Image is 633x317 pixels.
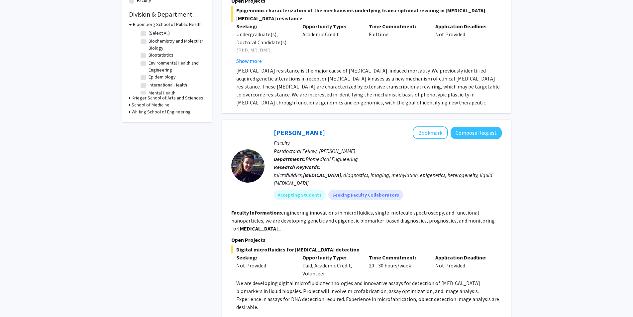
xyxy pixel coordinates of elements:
a: [PERSON_NAME] [274,128,325,137]
div: Not Provided [236,261,293,269]
span: Digital microfluidics for [MEDICAL_DATA] detection [231,245,502,253]
p: Application Deadline: [435,253,492,261]
label: Environmental Health and Engineering [149,60,204,74]
p: Open Projects [231,236,502,244]
label: Epidemiology [149,74,176,80]
span: Epigenomic characterization of the mechanisms underlying transcriptional rewiring in [MEDICAL_DAT... [231,6,502,22]
h3: School of Medicine [132,101,169,108]
p: We are developing digital microfluidic technologies and innovative assays for detection of [MEDIC... [236,279,502,311]
p: Seeking: [236,253,293,261]
p: Opportunity Type: [302,253,359,261]
label: Biochemistry and Molecular Biology [149,38,204,52]
p: Time Commitment: [369,253,425,261]
label: (Select All) [149,30,170,37]
label: International Health [149,81,187,88]
div: Undergraduate(s), Doctoral Candidate(s) (PhD, MD, DMD, PharmD, etc.), Postdoctoral Researcher(s) ... [236,30,293,102]
h3: Whiting School of Engineering [132,108,191,115]
div: 20 - 30 hours/week [364,253,430,277]
b: [MEDICAL_DATA] [238,225,278,232]
mat-chip: Accepting Students [274,190,326,200]
div: microfluidics, , diagnostics, imaging, methylation, epigenetics, heterogeneity, liquid [MEDICAL_D... [274,171,502,187]
p: Faculty [274,139,502,147]
p: Application Deadline: [435,22,492,30]
p: Opportunity Type: [302,22,359,30]
div: Paid, Academic Credit, Volunteer [297,253,364,277]
h3: Bloomberg School of Public Health [133,21,202,28]
div: Fulltime [364,22,430,65]
div: Academic Credit [297,22,364,65]
fg-read-more: engineering innovations in microfluidics, single-molecule spectroscopy, and functional nanopartic... [231,209,495,232]
button: Compose Request to Chrissy O'Keefe [451,127,502,139]
div: Not Provided [430,22,497,65]
h3: Krieger School of Arts and Sciences [132,94,203,101]
label: Biostatistics [149,52,173,59]
iframe: Chat [5,287,28,312]
h2: Division & Department: [129,10,205,18]
p: Time Commitment: [369,22,425,30]
div: Not Provided [430,253,497,277]
p: Postdoctoral Fellow, [PERSON_NAME] [274,147,502,155]
b: Departments: [274,156,306,162]
b: Research Keywords: [274,164,321,170]
span: Biomedical Engineering [306,156,358,162]
button: Show more [236,57,262,65]
button: Add Chrissy O'Keefe to Bookmarks [413,126,448,139]
p: [MEDICAL_DATA] resistance is the major cause of [MEDICAL_DATA]-induced mortality. We previously i... [236,67,502,114]
label: Mental Health [149,89,175,96]
p: Seeking: [236,22,293,30]
b: [MEDICAL_DATA] [303,172,341,178]
b: Faculty Information: [231,209,281,216]
mat-chip: Seeking Faculty Collaborators [328,190,403,200]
